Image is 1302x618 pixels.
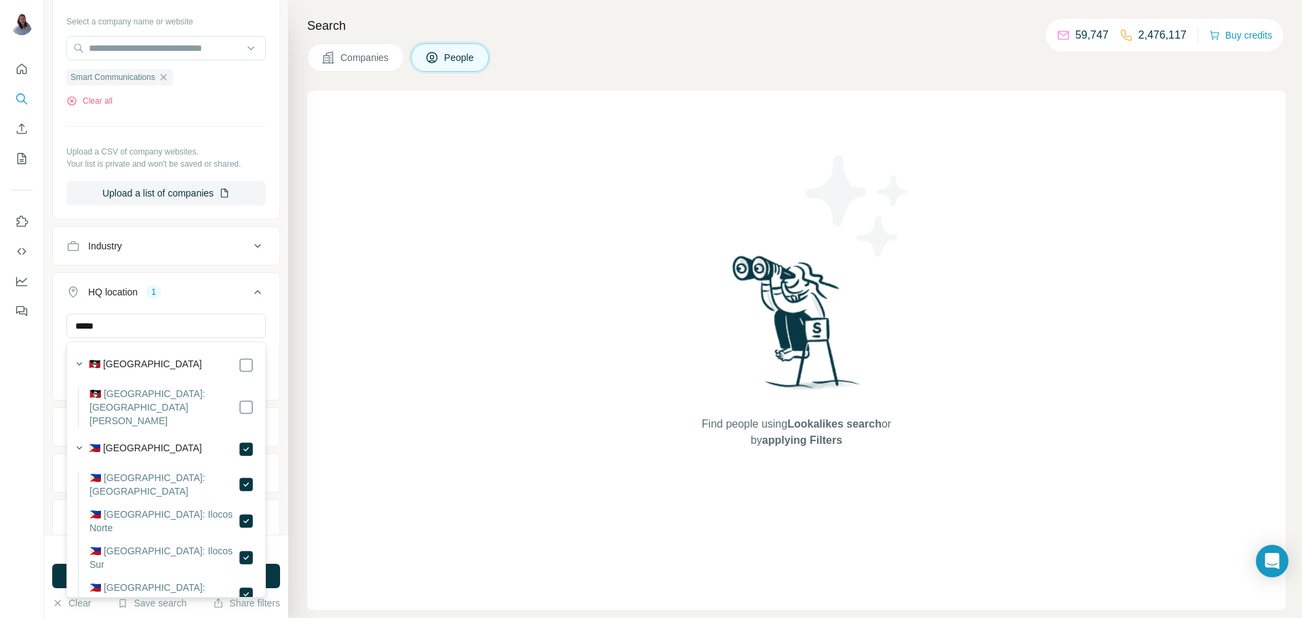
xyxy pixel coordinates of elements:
button: Upload a list of companies [66,181,266,205]
div: HQ location [88,285,138,299]
p: Upload a CSV of company websites. [66,146,266,158]
p: Your list is private and won't be saved or shared. [66,158,266,170]
button: Enrich CSV [11,117,33,141]
button: Feedback [11,299,33,323]
button: Industry [53,230,279,262]
button: Dashboard [11,269,33,293]
p: 59,747 [1076,27,1109,43]
button: HQ location1 [53,276,279,314]
button: Clear [52,596,91,610]
span: Find people using or by [688,416,905,449]
label: 🇵🇭 [GEOGRAPHIC_DATA]: [GEOGRAPHIC_DATA] [90,581,238,608]
label: 🇵🇭 [GEOGRAPHIC_DATA]: [GEOGRAPHIC_DATA] [90,471,238,498]
button: Use Surfe API [11,239,33,264]
img: Surfe Illustration - Woman searching with binoculars [726,252,867,403]
button: Clear all [66,95,113,107]
span: Lookalikes search [787,418,882,430]
button: Run search [52,564,280,588]
button: My lists [11,146,33,171]
button: Technologies [53,503,279,535]
p: 2,476,117 [1139,27,1187,43]
span: Companies [340,51,390,64]
div: Open Intercom Messenger [1256,545,1288,577]
div: Industry [88,239,122,253]
button: Employees (size) [53,457,279,489]
div: 1 [146,286,161,298]
button: Annual revenue ($) [53,411,279,443]
span: People [444,51,475,64]
span: applying Filters [762,434,842,446]
button: Share filters [213,596,280,610]
h4: Search [307,16,1286,35]
button: Buy credits [1209,26,1272,45]
button: Use Surfe on LinkedIn [11,209,33,234]
label: 🇦🇬 [GEOGRAPHIC_DATA]: [GEOGRAPHIC_DATA][PERSON_NAME] [90,387,238,428]
label: 🇵🇭 [GEOGRAPHIC_DATA] [89,441,202,457]
img: Avatar [11,14,33,35]
img: Surfe Illustration - Stars [797,145,919,267]
label: 🇵🇭 [GEOGRAPHIC_DATA]: Ilocos Sur [90,544,238,571]
div: Select a company name or website [66,10,266,28]
span: Smart Communications [71,71,155,83]
button: Search [11,87,33,111]
button: Save search [117,596,186,610]
label: 🇵🇭 [GEOGRAPHIC_DATA]: Ilocos Norte [90,508,238,535]
button: Quick start [11,57,33,81]
label: 🇦🇬 [GEOGRAPHIC_DATA] [89,357,202,373]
